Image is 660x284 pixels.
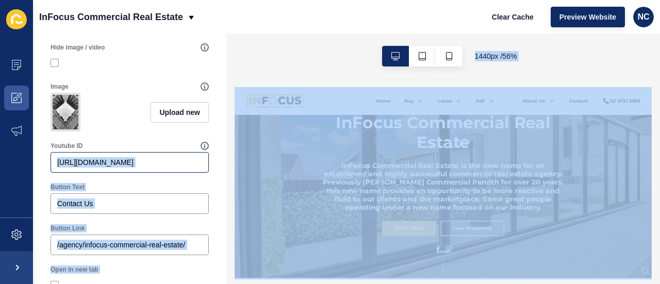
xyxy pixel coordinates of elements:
[51,265,98,274] label: Open in new tab
[156,132,586,222] h2: InFocus Commercial Real Estate is the new name for an established and highly successful commercia...
[21,10,124,39] img: InFocus Commercial Real Estate
[53,95,78,129] img: 1aaec4a37bfa359aa7d9407627c59480.jpg
[51,142,82,150] label: Youtube ID
[513,19,553,31] a: About Us
[430,19,445,31] a: Sell
[475,51,517,61] span: 1440 px / 56 %
[39,4,183,30] p: InFocus Commercial Real Estate
[367,238,480,265] a: View Properties
[51,224,85,232] label: Button Link
[492,12,534,22] span: Clear Cache
[302,19,319,31] a: Buy
[596,19,630,31] a: Contact
[51,82,69,91] label: Image
[156,46,586,115] h1: InFocus Commercial Real Estate
[151,102,209,123] button: Upload new
[559,12,616,22] span: Preview Website
[51,183,85,191] label: Button Text
[362,19,388,31] a: Lease
[551,7,625,27] button: Preview Website
[637,12,649,22] span: NC
[51,43,105,52] label: Hide image / video
[262,238,358,265] a: Get In Touch
[159,107,200,118] span: Upload new
[483,7,542,27] button: Clear Cache
[252,19,278,31] a: Home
